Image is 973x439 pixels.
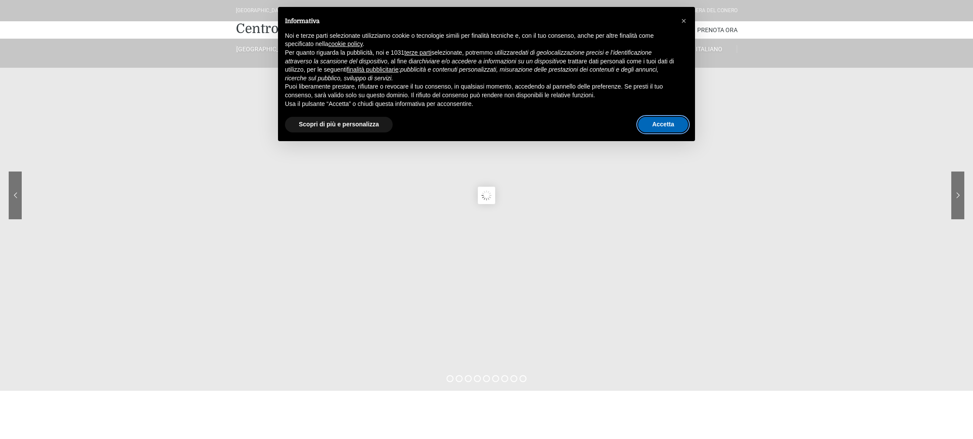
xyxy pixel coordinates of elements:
iframe: Customerly Messenger Launcher [7,405,33,431]
p: Puoi liberamente prestare, rifiutare o revocare il tuo consenso, in qualsiasi momento, accedendo ... [285,83,674,99]
div: Riviera Del Conero [687,7,738,15]
em: dati di geolocalizzazione precisi e l’identificazione attraverso la scansione del dispositivo [285,49,652,65]
a: Prenota Ora [697,21,738,39]
a: [GEOGRAPHIC_DATA] [236,45,291,53]
span: Italiano [696,46,722,53]
h2: Informativa [285,17,674,25]
button: finalità pubblicitarie [347,66,398,74]
p: Per quanto riguarda la pubblicità, noi e 1031 selezionate, potremmo utilizzare , al fine di e tra... [285,49,674,83]
em: pubblicità e contenuti personalizzati, misurazione delle prestazioni dei contenuti e degli annunc... [285,66,659,82]
em: archiviare e/o accedere a informazioni su un dispositivo [414,58,563,65]
a: Centro Vacanze De Angelis [236,20,404,37]
p: Noi e terze parti selezionate utilizziamo cookie o tecnologie simili per finalità tecniche e, con... [285,32,674,49]
p: Usa il pulsante “Accetta” o chiudi questa informativa per acconsentire. [285,100,674,109]
button: Accetta [638,117,688,132]
div: [GEOGRAPHIC_DATA] [236,7,286,15]
a: cookie policy [328,40,363,47]
a: Italiano [682,45,737,53]
span: × [681,16,686,26]
button: Scopri di più e personalizza [285,117,393,132]
button: terze parti [404,49,431,57]
button: Chiudi questa informativa [677,14,691,28]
